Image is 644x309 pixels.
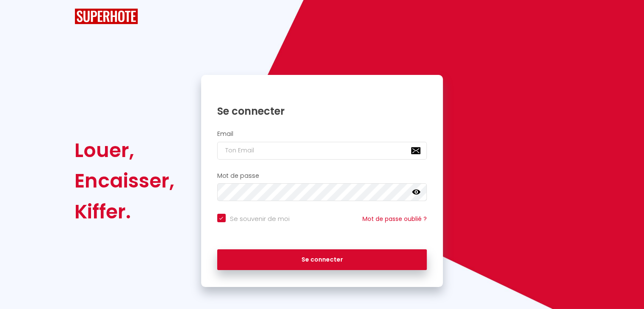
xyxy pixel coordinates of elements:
input: Ton Email [217,142,427,160]
h2: Email [217,130,427,138]
h2: Mot de passe [217,172,427,179]
div: Louer, [75,135,174,166]
a: Mot de passe oublié ? [362,215,427,223]
div: Kiffer. [75,196,174,227]
button: Se connecter [217,249,427,270]
img: SuperHote logo [75,8,138,24]
div: Encaisser, [75,166,174,196]
h1: Se connecter [217,105,427,118]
